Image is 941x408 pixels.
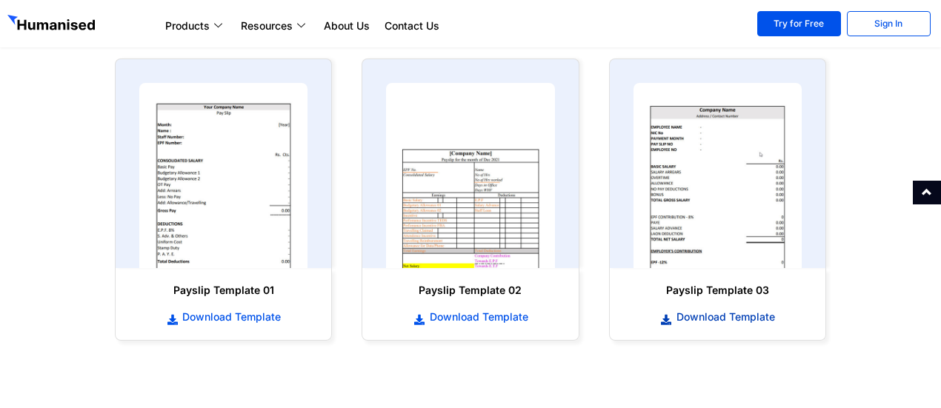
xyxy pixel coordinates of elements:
[377,17,447,35] a: Contact Us
[847,11,931,36] a: Sign In
[130,283,316,298] h6: Payslip Template 01
[316,17,377,35] a: About Us
[386,83,554,268] img: payslip template
[179,310,281,324] span: Download Template
[139,83,307,268] img: payslip template
[377,283,563,298] h6: Payslip Template 02
[426,310,528,324] span: Download Template
[757,11,841,36] a: Try for Free
[7,15,98,34] img: GetHumanised Logo
[233,17,316,35] a: Resources
[130,309,316,325] a: Download Template
[625,283,811,298] h6: Payslip Template 03
[673,310,775,324] span: Download Template
[158,17,233,35] a: Products
[377,309,563,325] a: Download Template
[625,309,811,325] a: Download Template
[634,83,802,268] img: payslip template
